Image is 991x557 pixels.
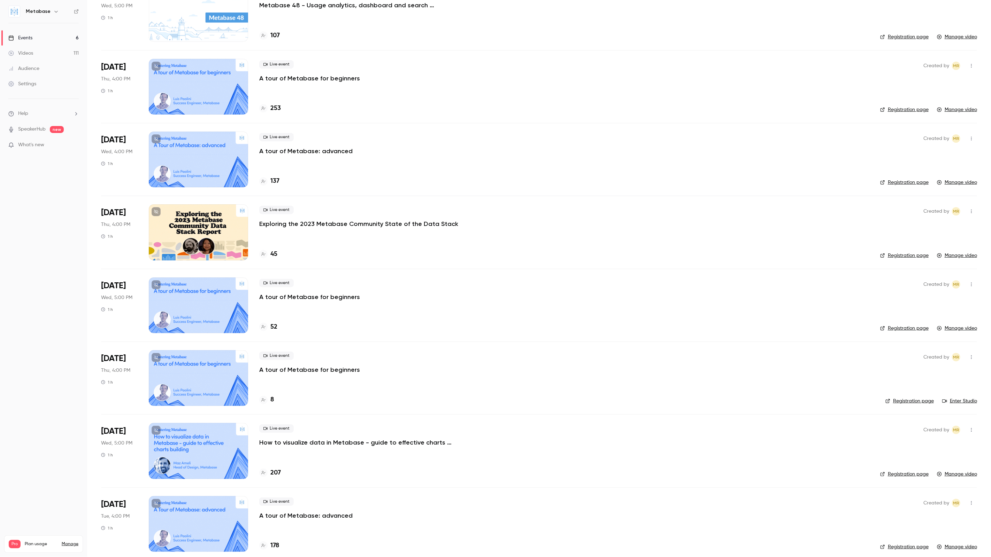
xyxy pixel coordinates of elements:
[953,207,959,215] span: MR
[923,499,949,507] span: Created by
[923,134,949,143] span: Created by
[953,426,959,434] span: MR
[259,511,353,520] p: A tour of Metabase: advanced
[101,379,113,385] div: 1 h
[50,126,64,133] span: new
[101,513,130,520] span: Tue, 4:00 PM
[101,15,113,21] div: 1 h
[270,176,279,186] h4: 137
[953,280,959,289] span: MR
[880,33,929,40] a: Registration page
[259,206,294,214] span: Live event
[270,250,277,259] h4: 45
[25,541,57,547] span: Plan usage
[880,325,929,332] a: Registration page
[101,161,113,166] div: 1 h
[937,252,977,259] a: Manage video
[259,424,294,433] span: Live event
[937,325,977,332] a: Manage video
[942,398,977,405] a: Enter Studio
[270,31,280,40] h4: 107
[953,134,959,143] span: MR
[952,280,960,289] span: Margaret Rimek
[26,8,51,15] h6: Metabase
[270,541,279,550] h4: 178
[952,353,960,361] span: Margaret Rimek
[953,62,959,70] span: MR
[101,132,138,187] div: Dec 20 Wed, 4:00 PM (Europe/Lisbon)
[62,541,78,547] a: Manage
[101,294,132,301] span: Wed, 5:00 PM
[952,134,960,143] span: Margaret Rimek
[923,426,949,434] span: Created by
[952,426,960,434] span: Margaret Rimek
[101,426,126,437] span: [DATE]
[18,141,44,149] span: What's new
[885,398,934,405] a: Registration page
[259,322,277,332] a: 52
[101,277,138,333] div: Dec 6 Wed, 5:00 PM (Europe/Lisbon)
[259,147,353,155] a: A tour of Metabase: advanced
[259,220,458,228] a: Exploring the 2023 Metabase Community State of the Data Stack
[259,104,281,113] a: 253
[9,540,21,548] span: Pro
[8,50,33,57] div: Videos
[259,293,360,301] p: A tour of Metabase for beginners
[880,543,929,550] a: Registration page
[18,126,46,133] a: SpeakerHub
[259,395,274,405] a: 8
[101,423,138,479] div: Nov 29 Wed, 5:00 PM (Europe/Lisbon)
[270,322,277,332] h4: 52
[953,353,959,361] span: MR
[101,452,113,458] div: 1 h
[937,106,977,113] a: Manage video
[101,234,113,239] div: 1 h
[101,134,126,146] span: [DATE]
[259,497,294,506] span: Live event
[8,110,79,117] li: help-dropdown-opener
[101,499,126,510] span: [DATE]
[101,350,138,406] div: Nov 30 Thu, 4:00 PM (Europe/Lisbon)
[937,543,977,550] a: Manage video
[259,133,294,141] span: Live event
[880,106,929,113] a: Registration page
[259,176,279,186] a: 137
[259,1,468,9] p: Metabase 48 - Usage analytics, dashboard and search improvements
[259,74,360,83] a: A tour of Metabase for beginners
[259,31,280,40] a: 107
[923,62,949,70] span: Created by
[880,252,929,259] a: Registration page
[880,471,929,478] a: Registration page
[101,496,138,552] div: Nov 21 Tue, 4:00 PM (Europe/Lisbon)
[101,204,138,260] div: Dec 7 Thu, 4:00 PM (Europe/Lisbon)
[259,250,277,259] a: 45
[8,34,32,41] div: Events
[101,307,113,312] div: 1 h
[8,80,36,87] div: Settings
[952,207,960,215] span: Margaret Rimek
[101,367,130,374] span: Thu, 4:00 PM
[101,280,126,291] span: [DATE]
[70,142,79,148] iframe: Noticeable Trigger
[101,353,126,364] span: [DATE]
[880,179,929,186] a: Registration page
[101,76,130,83] span: Thu, 4:00 PM
[101,148,132,155] span: Wed, 4:00 PM
[101,207,126,218] span: [DATE]
[9,6,20,17] img: Metabase
[270,104,281,113] h4: 253
[101,525,113,531] div: 1 h
[259,468,281,478] a: 207
[259,366,360,374] a: A tour of Metabase for beginners
[953,499,959,507] span: MR
[937,179,977,186] a: Manage video
[937,33,977,40] a: Manage video
[923,353,949,361] span: Created by
[18,110,28,117] span: Help
[923,280,949,289] span: Created by
[8,65,39,72] div: Audience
